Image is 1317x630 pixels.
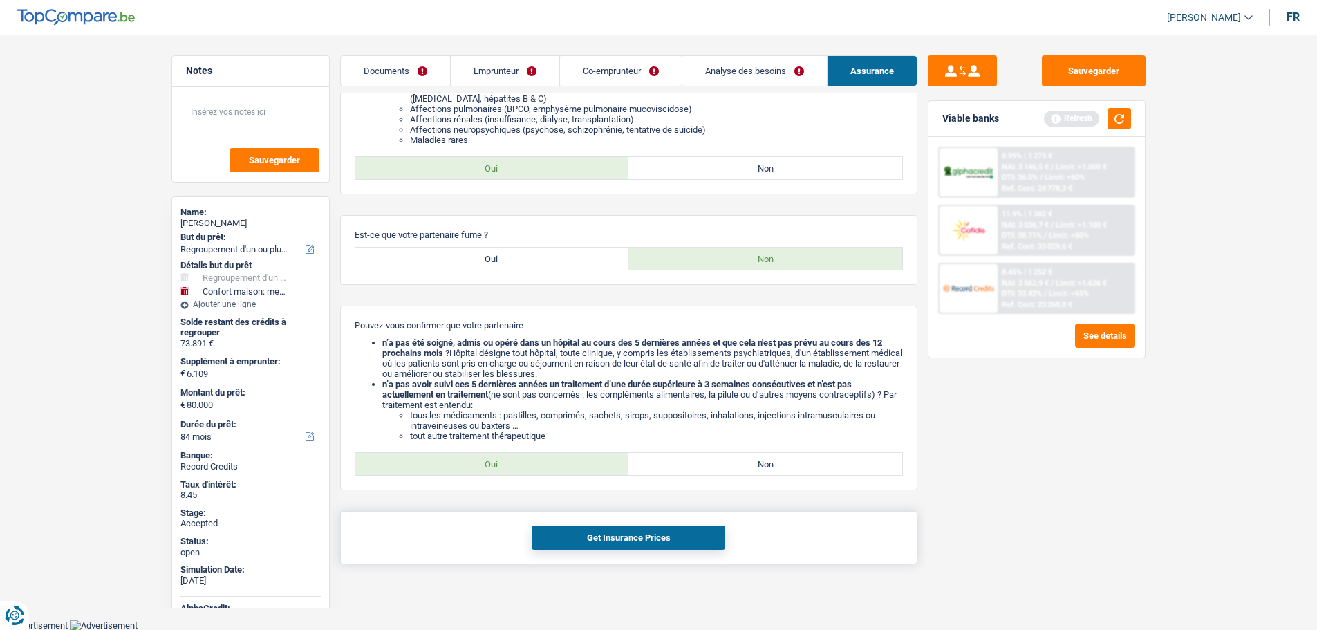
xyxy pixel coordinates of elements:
[628,157,902,179] label: Non
[180,299,321,309] div: Ajouter une ligne
[943,165,994,180] img: AlphaCredit
[180,400,185,411] span: €
[180,518,321,529] div: Accepted
[1002,210,1052,219] div: 11.9% | 1 382 €
[943,217,994,243] img: Cofidis
[1002,151,1052,160] div: 8.99% | 1 273 €
[180,461,321,472] div: Record Credits
[382,379,903,441] li: (ne sont pas concernés : les compléments alimentaires, la pilule ou d’autres moyens contraceptifs...
[628,453,902,475] label: Non
[382,337,903,379] li: Hôpital désigne tout hôpital, toute clinique, y compris les établissements psychiatriques, d'un é...
[17,9,135,26] img: TopCompare Logo
[180,450,321,461] div: Banque:
[1051,163,1054,172] span: /
[828,56,917,86] a: Assurance
[1002,242,1072,251] div: Ref. Cost: 33 029,6 €
[942,113,999,124] div: Viable banks
[1056,221,1107,230] span: Limit: >1.100 €
[1056,279,1107,288] span: Limit: >1.626 €
[1044,111,1099,126] div: Refresh
[1002,221,1049,230] span: NAI: 3 036,7 €
[1002,300,1072,309] div: Ref. Cost: 23 268,8 €
[180,387,318,398] label: Montant du prêt:
[180,232,318,243] label: But du prêt:
[180,603,321,614] div: AlphaCredit:
[180,368,185,379] span: €
[382,337,882,358] b: n’a pas été soigné, admis ou opéré dans un hôpital au cours des 5 dernières années et que cela n'...
[1056,163,1107,172] span: Limit: >1.000 €
[355,230,903,240] p: Est-ce que votre partenaire fume ?
[410,83,903,104] li: Affections néo-prolifératives et maladies du sang ([MEDICAL_DATA], tumeur, leucémie, hémophilie) ...
[1075,324,1135,348] button: See details
[1002,231,1042,240] span: DTI: 38.71%
[1044,231,1047,240] span: /
[1167,12,1241,24] span: [PERSON_NAME]
[560,56,682,86] a: Co-emprunteur
[1044,289,1047,298] span: /
[1040,173,1043,182] span: /
[1156,6,1253,29] a: [PERSON_NAME]
[1002,184,1072,193] div: Ref. Cost: 24 778,3 €
[1051,279,1054,288] span: /
[1002,279,1049,288] span: NAI: 3 562,9 €
[180,419,318,430] label: Durée du prêt:
[1002,163,1049,172] span: NAI: 3 146,5 €
[1042,55,1146,86] button: Sauvegarder
[180,547,321,558] div: open
[1045,173,1085,182] span: Limit: <60%
[180,317,321,338] div: Solde restant des crédits à regrouper
[230,148,319,172] button: Sauvegarder
[355,453,629,475] label: Oui
[249,156,300,165] span: Sauvegarder
[382,379,852,400] b: n’a pas avoir suivi ces 5 dernières années un traitement d’une durée supérieure à 3 semaines cons...
[180,564,321,575] div: Simulation Date:
[180,490,321,501] div: 8.45
[1002,289,1042,298] span: DTI: 33.42%
[1049,289,1089,298] span: Limit: <65%
[180,479,321,490] div: Taux d'intérêt:
[451,56,559,86] a: Emprunteur
[1051,221,1054,230] span: /
[1287,10,1300,24] div: fr
[180,338,321,349] div: 73.891 €
[186,65,315,77] h5: Notes
[180,575,321,586] div: [DATE]
[943,275,994,301] img: Record Credits
[341,56,450,86] a: Documents
[355,320,903,331] p: Pouvez-vous confirmer que votre partenaire
[1049,231,1089,240] span: Limit: <60%
[1002,268,1052,277] div: 8.45% | 1 252 €
[355,248,629,270] label: Oui
[410,135,903,145] li: Maladies rares
[682,56,827,86] a: Analyse des besoins
[180,508,321,519] div: Stage:
[180,356,318,367] label: Supplément à emprunter:
[410,124,903,135] li: Affections neuropsychiques (psychose, schizophrénie, tentative de suicide)
[1002,173,1038,182] span: DTI: 36.5%
[532,526,725,550] button: Get Insurance Prices
[355,157,629,179] label: Oui
[410,410,903,431] li: tous les médicaments : pastilles, comprimés, sachets, sirops, suppositoires, inhalations, injecti...
[410,114,903,124] li: Affections rénales (insuffisance, dialyse, transplantation)
[180,536,321,547] div: Status:
[410,104,903,114] li: Affections pulmonaires (BPCO, emphysème pulmonaire mucoviscidose)
[628,248,902,270] label: Non
[180,218,321,229] div: [PERSON_NAME]
[410,431,903,441] li: tout autre traitement thérapeutique
[180,207,321,218] div: Name:
[180,260,321,271] div: Détails but du prêt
